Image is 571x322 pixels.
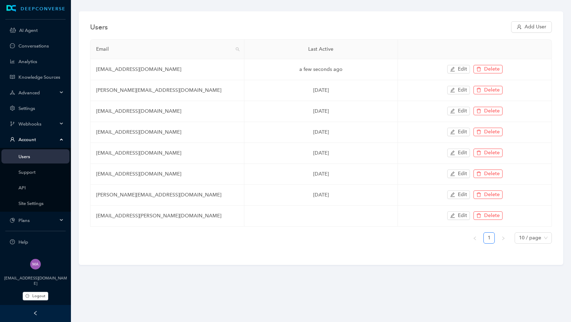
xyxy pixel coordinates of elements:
[450,88,455,93] span: edit
[511,21,552,33] button: user-addAdd User
[476,129,481,134] span: delete
[90,59,244,80] td: [EMAIL_ADDRESS][DOMAIN_NAME]
[18,106,64,111] a: Settings
[483,232,495,244] li: 1
[476,171,481,176] span: delete
[90,122,244,143] td: [EMAIL_ADDRESS][DOMAIN_NAME]
[18,90,57,95] span: Advanced
[450,67,455,72] span: edit
[498,232,509,244] button: right
[476,67,481,72] span: delete
[473,170,503,178] button: deleteDelete
[18,218,57,223] span: Plans
[18,43,64,49] a: Conversations
[18,170,64,175] a: Support
[476,192,481,197] span: delete
[484,191,500,199] span: Delete
[244,164,398,185] td: [DATE]
[90,185,244,206] td: [PERSON_NAME][EMAIL_ADDRESS][DOMAIN_NAME]
[473,190,503,199] button: deleteDelete
[23,292,48,300] button: Logout
[476,213,481,218] span: delete
[458,170,467,178] span: Edit
[447,86,470,94] button: editEdit
[473,236,477,240] span: left
[18,185,64,190] a: API
[90,143,244,164] td: [EMAIL_ADDRESS][DOMAIN_NAME]
[484,212,500,220] span: Delete
[501,236,505,240] span: right
[18,74,64,80] a: Knowledge Sources
[10,137,15,142] span: user
[450,129,455,134] span: edit
[458,65,467,73] span: Edit
[469,232,481,244] button: left
[244,101,398,122] td: [DATE]
[484,86,500,94] span: Delete
[447,128,470,136] button: editEdit
[235,47,240,51] span: search
[498,232,509,244] li: Next Page
[476,88,481,93] span: delete
[473,86,503,94] button: deleteDelete
[450,192,455,197] span: edit
[10,121,15,126] span: branches
[476,150,481,155] span: delete
[90,101,244,122] td: [EMAIL_ADDRESS][DOMAIN_NAME]
[473,149,503,157] button: deleteDelete
[484,107,500,115] span: Delete
[484,65,500,73] span: Delete
[473,107,503,115] button: deleteDelete
[234,44,241,55] span: search
[484,149,500,157] span: Delete
[447,107,470,115] button: editEdit
[10,218,15,223] span: pie-chart
[517,24,522,29] span: user-add
[450,150,455,155] span: edit
[244,59,398,80] td: a few seconds ago
[90,80,244,101] td: [PERSON_NAME][EMAIL_ADDRESS][DOMAIN_NAME]
[19,28,64,33] a: AI Agent
[473,65,503,73] button: deleteDelete
[1,5,70,12] a: LogoDEEPCONVERSE
[244,80,398,101] td: [DATE]
[473,128,503,136] button: deleteDelete
[244,185,398,206] td: [DATE]
[458,86,467,94] span: Edit
[30,259,41,270] img: cc2d0cd05facd55966f8e48efa275465
[96,45,233,53] span: Email
[469,232,481,244] li: Previous Page
[458,128,467,136] span: Edit
[244,143,398,164] td: [DATE]
[484,233,494,243] a: 1
[18,137,57,142] span: Account
[447,65,470,73] button: editEdit
[458,107,467,115] span: Edit
[18,59,64,64] a: Analytics
[90,21,108,33] span: Users
[515,232,552,244] div: Page Size
[10,239,15,244] span: question-circle
[476,109,481,113] span: delete
[18,154,64,159] a: Users
[18,121,57,127] span: Webhooks
[26,294,29,298] span: logout
[525,23,546,31] span: Add User
[447,190,470,199] button: editEdit
[32,293,45,299] span: Logout
[447,149,470,157] button: editEdit
[450,213,455,218] span: edit
[447,170,470,178] button: editEdit
[450,109,455,113] span: edit
[484,170,500,178] span: Delete
[18,201,64,206] a: Site Settings
[244,40,398,59] th: Last Active
[458,149,467,157] span: Edit
[450,171,455,176] span: edit
[90,164,244,185] td: [EMAIL_ADDRESS][DOMAIN_NAME]
[473,211,503,220] button: deleteDelete
[244,122,398,143] td: [DATE]
[18,239,64,245] span: Help
[519,233,548,243] span: 10 / page
[10,90,15,95] span: deployment-unit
